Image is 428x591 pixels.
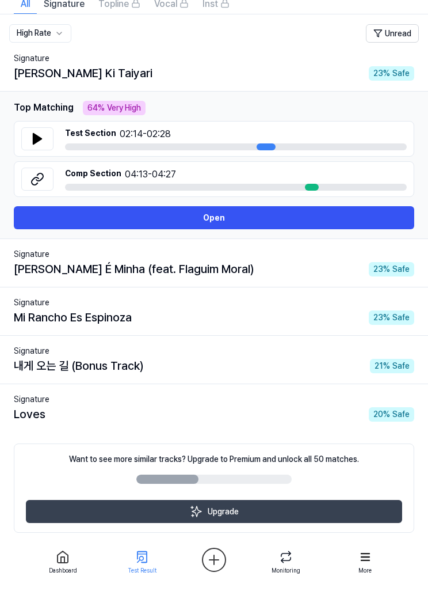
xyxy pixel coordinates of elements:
span: Unread [385,28,411,40]
img: Sparkles [189,505,203,518]
div: More [358,566,372,575]
div: Loves [14,406,45,423]
div: Signature [14,345,414,357]
div: Safe [369,66,414,81]
div: Mi Rancho Es Espinoza [14,309,132,326]
div: [PERSON_NAME] Ki Taiyari [14,65,152,82]
div: Signature [14,248,414,260]
span: Comp Section [65,168,121,181]
a: Test Result [121,544,163,578]
button: Upgrade [26,500,402,523]
button: Unread [366,24,419,43]
a: More [345,544,386,578]
div: [PERSON_NAME] É Minha (feat. Flaguim Moral) [14,260,254,278]
div: Test Result [128,566,156,575]
span: 23 % [373,312,390,324]
div: Top Matching [14,101,74,115]
span: Test Section [65,127,116,141]
span: 23 % [373,67,390,79]
span: 04:13 - 04:27 [65,168,407,181]
div: Signature [14,52,414,65]
div: Want to see more similar tracks? Upgrade to Premium and unlock all 50 matches. [69,453,359,465]
a: Monitoring [265,544,307,578]
div: Safe [370,359,414,373]
div: Safe [369,262,414,276]
span: 20 % [373,408,390,420]
div: Safe [369,407,414,422]
span: 02:14 - 02:28 [65,127,407,141]
div: Signature [14,393,414,406]
div: Safe [369,310,414,325]
div: 내게 오는 길 (Bonus Track) [14,357,143,374]
button: Open [14,206,414,229]
div: Dashboard [49,566,77,575]
span: 23 % [373,263,390,275]
span: 21 % [375,360,390,372]
div: Very High [83,101,146,115]
a: SparklesUpgrade [26,510,402,521]
a: Dashboard [42,544,83,578]
div: Monitoring [272,566,300,575]
span: 64 % [87,102,105,114]
div: Signature [14,297,414,309]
